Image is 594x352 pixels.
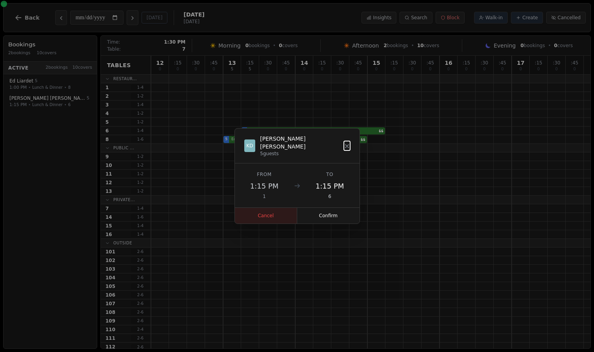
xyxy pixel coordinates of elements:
[244,193,285,200] div: 1
[260,150,343,157] div: 5 guests
[244,171,285,178] div: From
[310,181,350,192] div: 1:15 PM
[235,208,298,224] button: Cancel
[244,139,256,152] div: KD
[310,171,350,178] div: To
[244,181,285,192] div: 1:15 PM
[297,208,360,224] button: Confirm
[260,135,343,150] div: [PERSON_NAME] [PERSON_NAME]
[310,193,350,200] div: 6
